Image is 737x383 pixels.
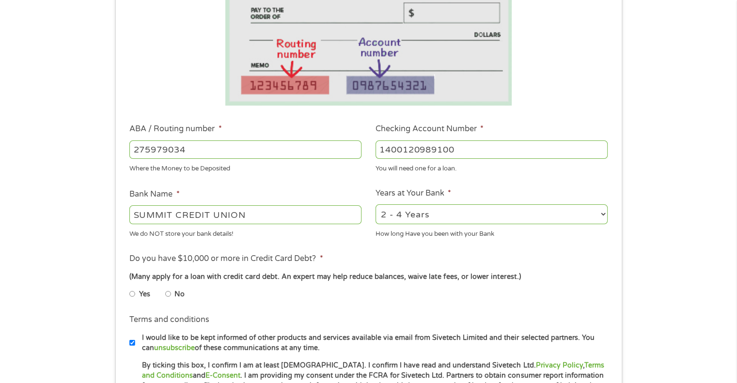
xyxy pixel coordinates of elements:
div: How long Have you been with your Bank [376,226,608,239]
label: Yes [139,289,150,300]
div: Where the Money to be Deposited [129,161,361,174]
div: We do NOT store your bank details! [129,226,361,239]
a: unsubscribe [154,344,195,352]
input: 263177916 [129,140,361,159]
label: I would like to be kept informed of other products and services available via email from Sivetech... [135,333,611,353]
input: 345634636 [376,140,608,159]
label: Years at Your Bank [376,188,451,199]
label: No [174,289,185,300]
a: E-Consent [205,371,240,380]
a: Terms and Conditions [142,361,604,380]
label: ABA / Routing number [129,124,221,134]
label: Terms and conditions [129,315,209,325]
label: Do you have $10,000 or more in Credit Card Debt? [129,254,323,264]
div: You will need one for a loan. [376,161,608,174]
div: (Many apply for a loan with credit card debt. An expert may help reduce balances, waive late fees... [129,272,607,282]
label: Checking Account Number [376,124,484,134]
label: Bank Name [129,189,179,199]
a: Privacy Policy [535,361,582,369]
